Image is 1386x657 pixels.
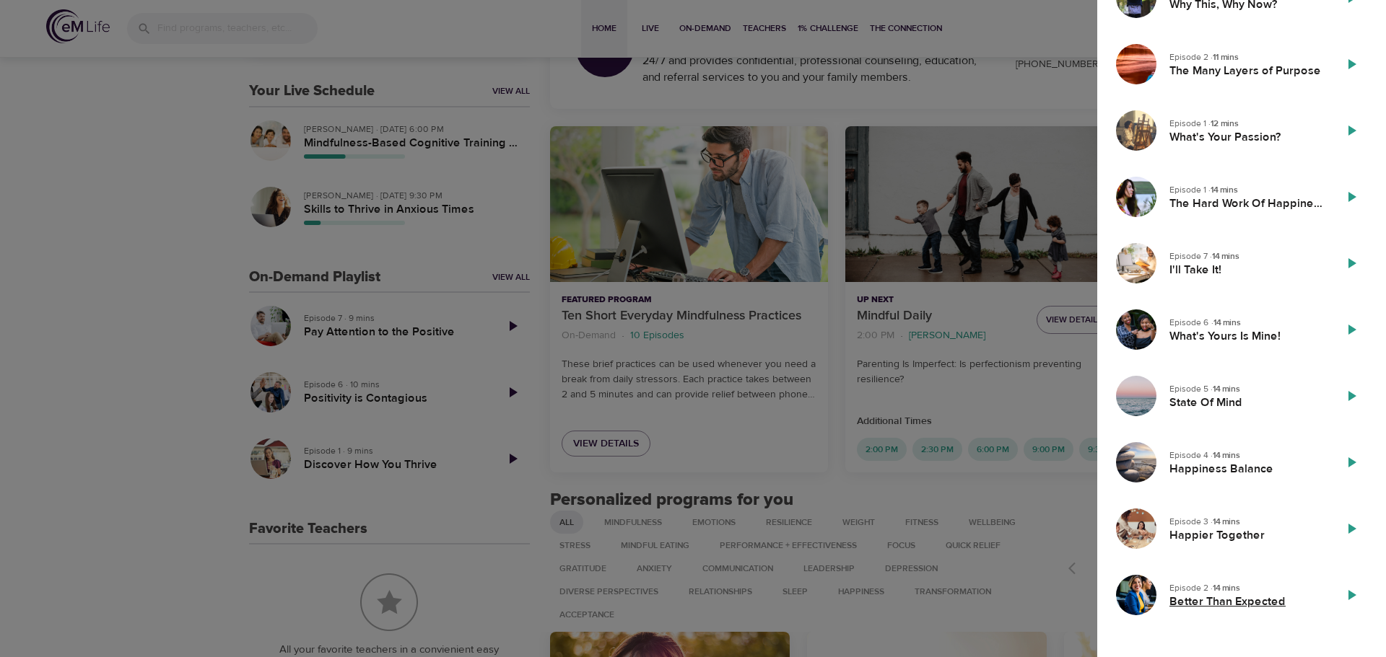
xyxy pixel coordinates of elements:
[1169,594,1322,609] h5: Better Than Expected
[1169,250,1322,263] p: Episode 7 ·
[1169,515,1322,528] p: Episode 3 ·
[1169,382,1322,395] p: Episode 5 ·
[1213,383,1240,394] strong: 14 mins
[1169,462,1322,477] h5: Happiness Balance
[1213,51,1239,63] strong: 11 mins
[1169,263,1322,278] h5: I'll Take It!
[1169,50,1322,63] p: Episode 2 ·
[1213,582,1240,594] strong: 14 mins
[1213,516,1240,527] strong: 14 mins
[1213,449,1240,461] strong: 14 mins
[1169,117,1322,130] p: Episode 1 ·
[1211,184,1238,195] strong: 14 mins
[1169,329,1322,344] h5: What's Yours Is Mine!
[1169,316,1322,329] p: Episode 6 ·
[1169,395,1322,410] h5: State Of Mind
[1212,250,1239,262] strong: 14 mins
[1213,317,1241,328] strong: 14 mins
[1211,118,1239,129] strong: 12 mins
[1169,449,1322,462] p: Episode 4 ·
[1169,183,1322,196] p: Episode 1 ·
[1169,130,1322,145] h5: What's Your Passion?
[1169,196,1322,211] h5: The Hard Work Of Happiness
[1169,63,1322,79] h5: The Many Layers of Purpose
[1169,528,1322,543] h5: Happier Together
[1169,581,1322,594] p: Episode 2 ·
